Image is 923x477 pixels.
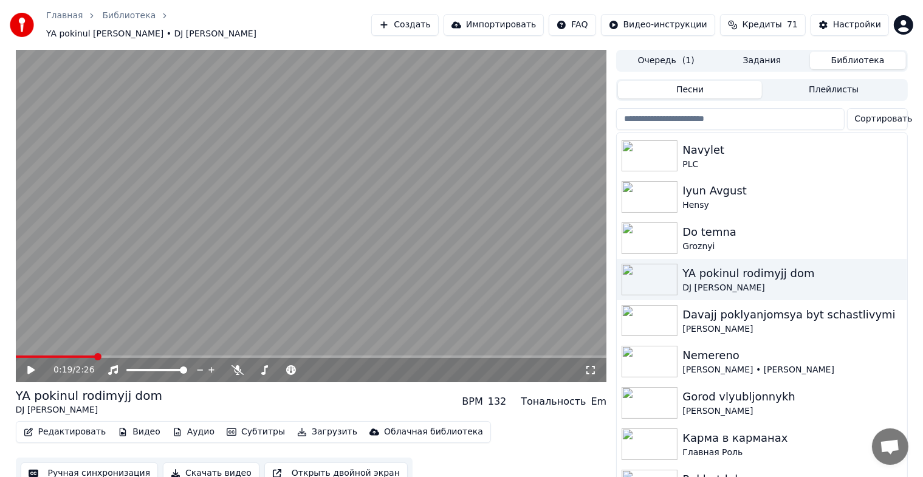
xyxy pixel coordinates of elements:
[549,14,595,36] button: FAQ
[371,14,438,36] button: Создать
[384,426,483,438] div: Облачная библиотека
[682,364,902,376] div: [PERSON_NAME] • [PERSON_NAME]
[682,224,902,241] div: Do temna
[19,424,111,441] button: Редактировать
[618,52,714,69] button: Очередь
[682,142,902,159] div: Navylet
[618,81,762,98] button: Песни
[601,14,715,36] button: Видео-инструкции
[521,394,586,409] div: Тональность
[682,430,902,447] div: Карма в карманах
[833,19,881,31] div: Настройки
[682,323,902,335] div: [PERSON_NAME]
[810,52,906,69] button: Библиотека
[682,347,902,364] div: Nemereno
[682,282,902,294] div: DJ [PERSON_NAME]
[16,387,163,404] div: YA pokinul rodimyjj dom
[46,10,83,22] a: Главная
[682,306,902,323] div: Davajj poklyanjomsya byt schastlivymi
[102,10,156,22] a: Библиотека
[488,394,507,409] div: 132
[682,199,902,211] div: Hensy
[591,394,607,409] div: Em
[168,424,219,441] button: Аудио
[444,14,544,36] button: Импортировать
[872,428,908,465] div: Открытый чат
[46,28,256,40] span: YA pokinul [PERSON_NAME] • DJ [PERSON_NAME]
[462,394,482,409] div: BPM
[682,182,902,199] div: Iyun Avgust
[762,81,906,98] button: Плейлисты
[113,424,165,441] button: Видео
[811,14,889,36] button: Настройки
[682,388,902,405] div: Gorod vlyubljonnykh
[75,364,94,376] span: 2:26
[682,447,902,459] div: Главная Роль
[682,241,902,253] div: Groznyi
[10,13,34,37] img: youka
[720,14,806,36] button: Кредиты71
[714,52,810,69] button: Задания
[222,424,290,441] button: Субтитры
[743,19,782,31] span: Кредиты
[46,10,371,40] nav: breadcrumb
[682,405,902,417] div: [PERSON_NAME]
[787,19,798,31] span: 71
[855,113,913,125] span: Сортировать
[682,265,902,282] div: YA pokinul rodimyjj dom
[682,159,902,171] div: PLC
[16,404,163,416] div: DJ [PERSON_NAME]
[682,55,695,67] span: ( 1 )
[53,364,83,376] div: /
[53,364,72,376] span: 0:19
[292,424,362,441] button: Загрузить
